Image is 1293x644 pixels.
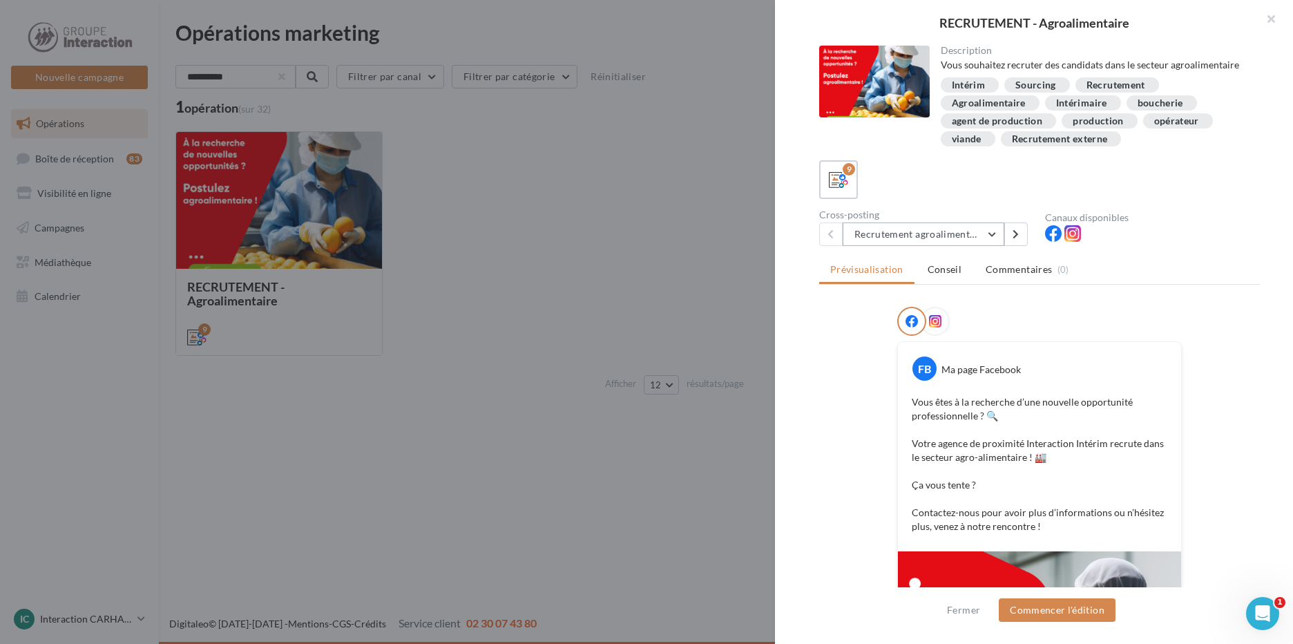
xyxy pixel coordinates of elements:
[952,116,1043,126] div: agent de production
[843,163,855,176] div: 9
[1015,80,1056,91] div: Sourcing
[819,210,1034,220] div: Cross-posting
[952,98,1026,108] div: Agroalimentaire
[1154,116,1199,126] div: opérateur
[941,602,986,618] button: Fermer
[912,395,1167,533] p: Vous êtes à la recherche d’une nouvelle opportunité professionnelle ? 🔍 Votre agence de proximité...
[999,598,1115,622] button: Commencer l'édition
[1056,98,1107,108] div: Intérimaire
[986,263,1052,276] span: Commentaires
[1274,597,1285,608] span: 1
[1138,98,1183,108] div: boucherie
[941,58,1249,72] div: Vous souhaitez recruter des candidats dans le secteur agroalimentaire
[941,363,1021,377] div: Ma page Facebook
[843,222,1004,246] button: Recrutement agroalimentaire 1
[952,134,981,144] div: viande
[952,80,985,91] div: Intérim
[797,17,1271,29] div: RECRUTEMENT - Agroalimentaire
[1045,213,1260,222] div: Canaux disponibles
[928,263,961,275] span: Conseil
[1073,116,1124,126] div: production
[1246,597,1279,630] iframe: Intercom live chat
[912,357,937,381] div: FB
[1086,80,1145,91] div: Recrutement
[1012,134,1108,144] div: Recrutement externe
[941,46,1249,55] div: Description
[1057,264,1069,275] span: (0)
